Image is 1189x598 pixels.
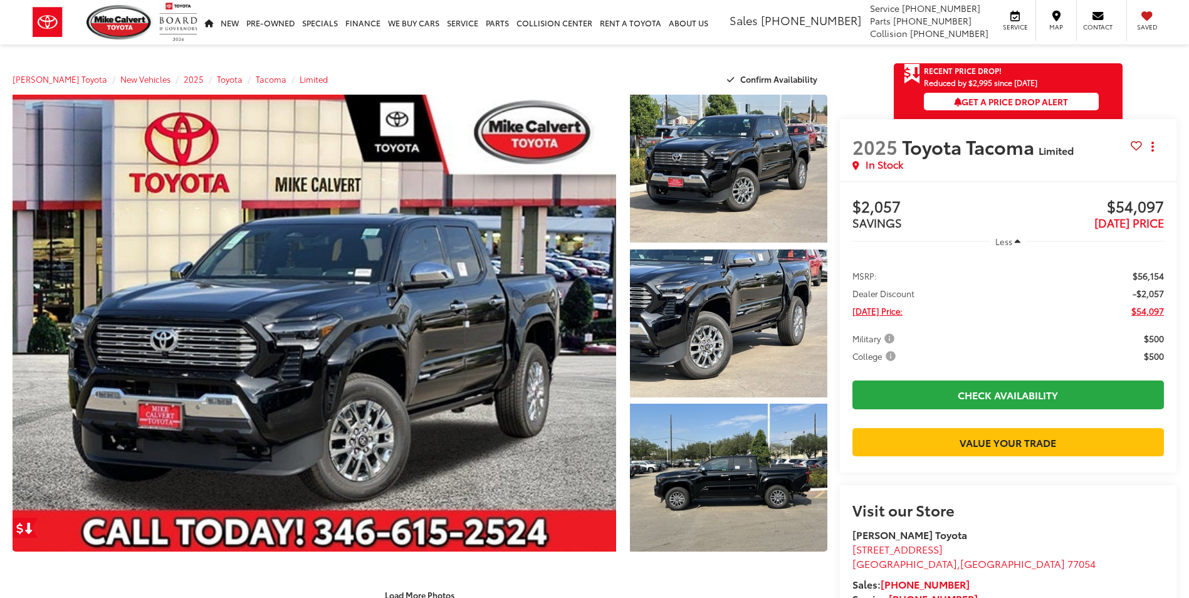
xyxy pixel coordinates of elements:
span: Less [995,236,1012,247]
a: [PERSON_NAME] Toyota [13,73,107,85]
a: Value Your Trade [852,428,1164,456]
span: Parts [870,14,891,27]
a: [STREET_ADDRESS] [GEOGRAPHIC_DATA],[GEOGRAPHIC_DATA] 77054 [852,542,1096,570]
a: [PHONE_NUMBER] [881,577,970,591]
span: $2,057 [852,198,1008,217]
a: Get Price Drop Alert Recent Price Drop! [894,63,1123,78]
a: Get Price Drop Alert [13,518,38,538]
span: Dealer Discount [852,287,914,300]
span: [DATE] PRICE [1094,214,1164,231]
h2: Visit our Store [852,501,1164,518]
span: [PHONE_NUMBER] [761,12,861,28]
a: Check Availability [852,380,1164,409]
span: Limited [1039,143,1074,157]
img: 2025 Toyota Tacoma Limited [628,93,829,244]
span: Get Price Drop Alert [904,63,920,85]
strong: Sales: [852,577,970,591]
span: Sales [730,12,758,28]
a: Toyota [217,73,243,85]
span: Service [870,2,899,14]
span: Military [852,332,897,345]
span: In Stock [866,157,903,172]
span: 2025 [852,133,898,160]
span: [GEOGRAPHIC_DATA] [852,556,957,570]
span: Reduced by $2,995 since [DATE] [924,78,1099,87]
span: [PHONE_NUMBER] [910,27,988,39]
a: New Vehicles [120,73,170,85]
img: Mike Calvert Toyota [86,5,153,39]
span: $54,097 [1131,305,1164,317]
button: College [852,350,900,362]
span: [DATE] Price: [852,305,903,317]
span: $54,097 [1008,198,1164,217]
a: Expand Photo 2 [630,249,827,397]
span: dropdown dots [1151,142,1154,152]
img: 2025 Toyota Tacoma Limited [628,248,829,399]
a: Tacoma [256,73,286,85]
span: $56,154 [1133,270,1164,282]
button: Less [990,230,1027,253]
span: [STREET_ADDRESS] [852,542,943,556]
button: Actions [1142,135,1164,157]
button: Military [852,332,899,345]
span: , [852,556,1096,570]
span: -$2,057 [1133,287,1164,300]
span: [PHONE_NUMBER] [902,2,980,14]
span: $500 [1144,332,1164,345]
strong: [PERSON_NAME] Toyota [852,527,967,542]
span: Toyota Tacoma [902,133,1039,160]
span: Contact [1083,23,1113,31]
img: 2025 Toyota Tacoma Limited [6,92,622,554]
span: Confirm Availability [740,73,817,85]
a: Expand Photo 0 [13,95,616,552]
span: MSRP: [852,270,877,282]
a: Expand Photo 3 [630,404,827,552]
span: Saved [1133,23,1161,31]
span: 77054 [1067,556,1096,570]
a: Limited [300,73,328,85]
span: [PHONE_NUMBER] [893,14,972,27]
a: Expand Photo 1 [630,95,827,243]
span: Get a Price Drop Alert [954,95,1068,108]
span: College [852,350,898,362]
span: Recent Price Drop! [924,65,1002,76]
a: 2025 [184,73,204,85]
span: Collision [870,27,908,39]
button: Confirm Availability [720,68,827,90]
span: $500 [1144,350,1164,362]
span: [GEOGRAPHIC_DATA] [960,556,1065,570]
span: Service [1001,23,1029,31]
span: SAVINGS [852,214,902,231]
img: 2025 Toyota Tacoma Limited [628,402,829,553]
span: Map [1042,23,1070,31]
